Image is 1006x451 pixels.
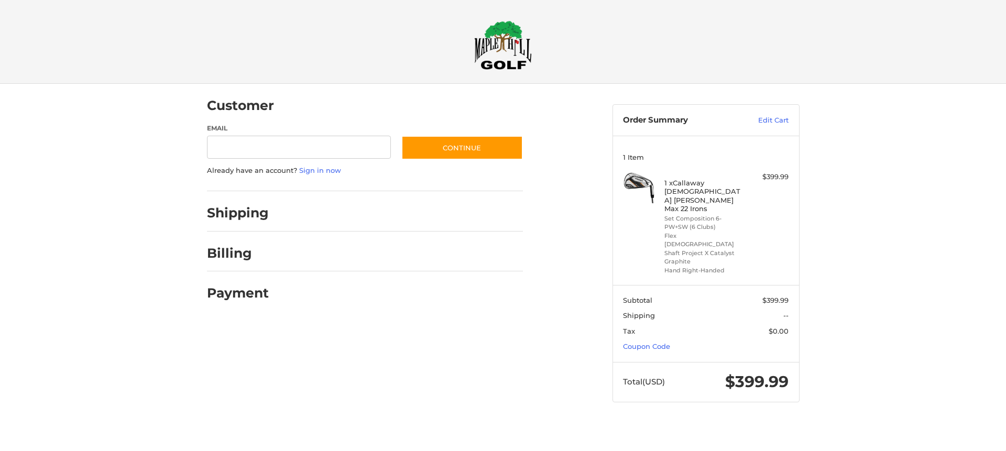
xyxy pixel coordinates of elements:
span: Shipping [623,311,655,320]
div: $399.99 [747,172,789,182]
button: Continue [401,136,523,160]
span: $0.00 [769,327,789,335]
a: Edit Cart [736,115,789,126]
span: Tax [623,327,635,335]
p: Already have an account? [207,166,523,176]
li: Set Composition 6-PW+SW (6 Clubs) [664,214,745,232]
label: Email [207,124,391,133]
span: $399.99 [762,296,789,304]
img: Maple Hill Golf [474,20,532,70]
h3: Order Summary [623,115,736,126]
h4: 1 x Callaway [DEMOGRAPHIC_DATA] [PERSON_NAME] Max 22 Irons [664,179,745,213]
h2: Customer [207,97,274,114]
li: Flex [DEMOGRAPHIC_DATA] [664,232,745,249]
li: Hand Right-Handed [664,266,745,275]
a: Coupon Code [623,342,670,350]
li: Shaft Project X Catalyst Graphite [664,249,745,266]
a: Sign in now [299,166,341,174]
span: $399.99 [725,372,789,391]
h2: Shipping [207,205,269,221]
h2: Billing [207,245,268,261]
iframe: Gorgias live chat messenger [10,406,125,441]
h3: 1 Item [623,153,789,161]
h2: Payment [207,285,269,301]
span: Total (USD) [623,377,665,387]
span: -- [783,311,789,320]
span: Subtotal [623,296,652,304]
